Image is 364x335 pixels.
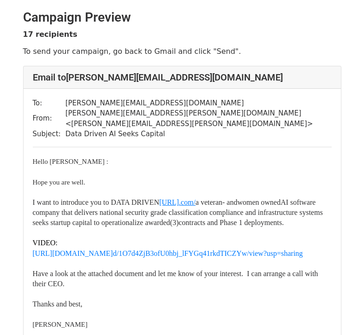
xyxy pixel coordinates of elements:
a: [URL].com/ [159,198,196,206]
p: To send your campaign, go back to Gmail and click "Send". [23,46,341,56]
td: From: [33,108,66,129]
span: women owned [237,198,280,206]
span: a veteran- and AI software company that delivers national security grade classification compli an... [33,198,323,226]
td: Subject: [33,129,66,139]
td: Data Driven AI Seeks Capital [66,129,332,139]
span: VIDEO: [33,239,58,247]
td: To: [33,98,66,109]
span: Have a look at the attached document and let me know of your interest. [33,270,318,288]
h4: Email to [PERSON_NAME][EMAIL_ADDRESS][DOMAIN_NAME] [33,72,332,83]
span: ​ I can arrange a call with their CEO. [33,270,318,288]
h2: Campaign Preview [23,10,341,25]
font: Hope you are well. [33,179,85,186]
span: (3) [170,219,179,226]
span: [PERSON_NAME] [33,321,88,328]
span: Thanks and best, [33,300,83,308]
font: Hello [PERSON_NAME] : [33,158,108,165]
span: [URL]. com/ [159,198,196,206]
a: [URL][DOMAIN_NAME]d/1O7d4ZjB3ofU0hbj_lFYGq41rkdTICZYw/view?usp=sharing [33,249,303,257]
strong: 17 recipients [23,30,78,39]
td: [PERSON_NAME][EMAIL_ADDRESS][PERSON_NAME][DOMAIN_NAME] < [PERSON_NAME][EMAIL_ADDRESS][PERSON_NAME... [66,108,332,129]
td: [PERSON_NAME][EMAIL_ADDRESS][DOMAIN_NAME] [66,98,332,109]
span: I want to introduce you to DATA DRIVEN [33,198,160,206]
